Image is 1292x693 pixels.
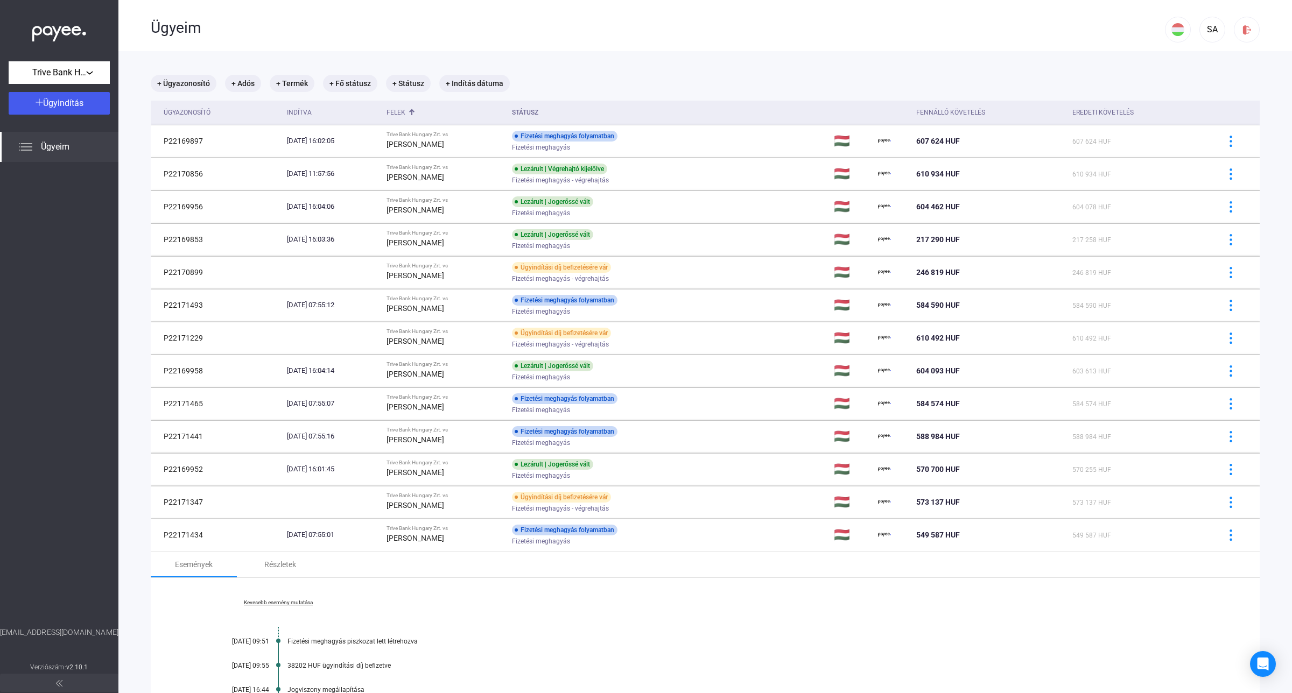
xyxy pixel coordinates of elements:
div: Ügyazonosító [164,106,210,119]
mat-chip: + Adós [225,75,261,92]
strong: [PERSON_NAME] [387,140,444,148]
div: Ügyeim [151,19,1165,37]
span: Ügyindítás [43,98,83,108]
td: 🇭🇺 [830,190,874,223]
img: payee-logo [878,463,891,476]
td: 🇭🇺 [830,387,874,420]
span: 549 587 HUF [916,531,960,539]
strong: [PERSON_NAME] [387,501,444,510]
mat-chip: + Ügyazonosító [151,75,216,92]
span: 584 574 HUF [916,399,960,408]
span: Trive Bank Hungary Zrt. [32,66,86,79]
span: Fizetési meghagyás [512,141,570,154]
div: Trive Bank Hungary Zrt. vs [387,459,503,466]
div: Lezárult | Jogerőssé vált [512,196,593,207]
img: more-blue [1225,300,1237,311]
div: Fizetési meghagyás folyamatban [512,393,617,404]
button: more-blue [1219,162,1242,185]
span: Fizetési meghagyás [512,239,570,252]
span: 573 137 HUF [1072,499,1111,506]
div: SA [1203,23,1221,36]
span: 217 290 HUF [916,235,960,244]
img: more-blue [1225,398,1237,409]
button: more-blue [1219,359,1242,382]
img: logout-red [1241,24,1253,36]
div: Indítva [287,106,378,119]
span: 217 258 HUF [1072,236,1111,244]
span: 549 587 HUF [1072,532,1111,539]
div: [DATE] 07:55:12 [287,300,378,310]
mat-chip: + Fő státusz [323,75,377,92]
div: Trive Bank Hungary Zrt. vs [387,361,503,367]
img: payee-logo [878,397,891,410]
img: more-blue [1225,333,1237,344]
img: payee-logo [878,167,891,180]
strong: [PERSON_NAME] [387,370,444,378]
div: Ügyazonosító [164,106,278,119]
img: more-blue [1225,365,1237,377]
div: [DATE] 09:51 [205,638,269,645]
span: 570 255 HUF [1072,466,1111,473]
div: Felek [387,106,503,119]
span: Ügyeim [41,140,69,153]
strong: [PERSON_NAME] [387,402,444,411]
td: 🇭🇺 [830,289,874,321]
div: [DATE] 16:02:05 [287,136,378,146]
div: [DATE] 16:01:45 [287,464,378,475]
div: Fennálló követelés [916,106,1063,119]
div: [DATE] 07:55:07 [287,398,378,409]
div: Trive Bank Hungary Zrt. vs [387,131,503,138]
div: Open Intercom Messenger [1250,651,1276,677]
div: Trive Bank Hungary Zrt. vs [387,427,503,433]
span: 604 462 HUF [916,202,960,211]
div: Eredeti követelés [1072,106,1134,119]
td: P22171441 [151,420,283,452]
td: 🇭🇺 [830,420,874,452]
th: Státusz [508,101,830,125]
div: Fennálló követelés [916,106,985,119]
span: 246 819 HUF [1072,269,1111,277]
div: Ügyindítási díj befizetésére vár [512,328,611,338]
td: 🇭🇺 [830,322,874,354]
div: Trive Bank Hungary Zrt. vs [387,197,503,203]
div: Lezárult | Jogerőssé vált [512,229,593,240]
div: Események [175,558,213,571]
div: Trive Bank Hungary Zrt. vs [387,295,503,302]
span: Fizetési meghagyás - végrehajtás [512,272,609,285]
div: Részletek [264,558,296,571]
img: payee-logo [878,528,891,541]
strong: [PERSON_NAME] [387,304,444,313]
mat-chip: + Státusz [386,75,431,92]
span: Fizetési meghagyás - végrehajtás [512,338,609,351]
img: payee-logo [878,135,891,147]
span: Fizetési meghagyás [512,535,570,548]
span: 570 700 HUF [916,465,960,473]
img: payee-logo [878,331,891,344]
strong: [PERSON_NAME] [387,534,444,542]
img: payee-logo [878,233,891,246]
span: 610 492 HUF [1072,335,1111,342]
mat-chip: + Termék [270,75,314,92]
span: Fizetési meghagyás [512,469,570,482]
img: more-blue [1225,267,1237,278]
strong: [PERSON_NAME] [387,435,444,444]
button: more-blue [1219,425,1242,448]
button: more-blue [1219,327,1242,349]
div: [DATE] 09:55 [205,662,269,669]
strong: [PERSON_NAME] [387,173,444,181]
div: Indítva [287,106,312,119]
img: more-blue [1225,431,1237,442]
div: Fizetési meghagyás folyamatban [512,131,617,142]
div: Trive Bank Hungary Zrt. vs [387,328,503,335]
span: 607 624 HUF [916,137,960,145]
button: more-blue [1219,130,1242,152]
span: 588 984 HUF [1072,433,1111,441]
strong: [PERSON_NAME] [387,238,444,247]
div: Eredeti követelés [1072,106,1206,119]
span: 604 093 HUF [916,366,960,375]
img: more-blue [1225,201,1237,213]
button: Trive Bank Hungary Zrt. [9,61,110,84]
span: 607 624 HUF [1072,138,1111,145]
button: logout-red [1234,17,1260,43]
td: P22171493 [151,289,283,321]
